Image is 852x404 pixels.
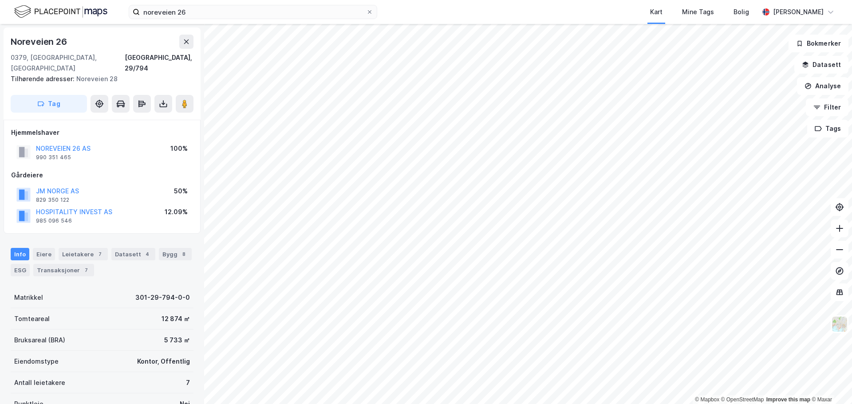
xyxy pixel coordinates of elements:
[14,4,107,20] img: logo.f888ab2527a4732fd821a326f86c7f29.svg
[125,52,193,74] div: [GEOGRAPHIC_DATA], 29/794
[14,356,59,367] div: Eiendomstype
[766,396,810,403] a: Improve this map
[682,7,714,17] div: Mine Tags
[179,250,188,259] div: 8
[11,75,76,82] span: Tilhørende adresser:
[831,316,848,333] img: Z
[36,154,71,161] div: 990 351 465
[111,248,155,260] div: Datasett
[789,35,848,52] button: Bokmerker
[164,335,190,345] div: 5 733 ㎡
[14,292,43,303] div: Matrikkel
[165,207,188,217] div: 12.09%
[734,7,749,17] div: Bolig
[59,248,108,260] div: Leietakere
[11,127,193,138] div: Hjemmelshaver
[807,120,848,137] button: Tags
[33,264,94,276] div: Transaksjoner
[186,377,190,388] div: 7
[11,170,193,180] div: Gårdeiere
[14,335,65,345] div: Bruksareal (BRA)
[82,266,91,275] div: 7
[11,35,69,49] div: Noreveien 26
[36,196,69,204] div: 829 350 122
[14,377,65,388] div: Antall leietakere
[650,7,663,17] div: Kart
[11,264,30,276] div: ESG
[808,361,852,404] iframe: Chat Widget
[159,248,192,260] div: Bygg
[773,7,824,17] div: [PERSON_NAME]
[721,396,764,403] a: OpenStreetMap
[11,248,29,260] div: Info
[14,314,50,324] div: Tomteareal
[137,356,190,367] div: Kontor, Offentlig
[806,98,848,116] button: Filter
[170,143,188,154] div: 100%
[11,52,125,74] div: 0379, [GEOGRAPHIC_DATA], [GEOGRAPHIC_DATA]
[174,186,188,196] div: 50%
[695,396,719,403] a: Mapbox
[794,56,848,74] button: Datasett
[33,248,55,260] div: Eiere
[11,95,87,113] button: Tag
[162,314,190,324] div: 12 874 ㎡
[95,250,104,259] div: 7
[140,5,366,19] input: Søk på adresse, matrikkel, gårdeiere, leietakere eller personer
[36,217,72,224] div: 985 096 546
[797,77,848,95] button: Analyse
[135,292,190,303] div: 301-29-794-0-0
[11,74,186,84] div: Noreveien 28
[143,250,152,259] div: 4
